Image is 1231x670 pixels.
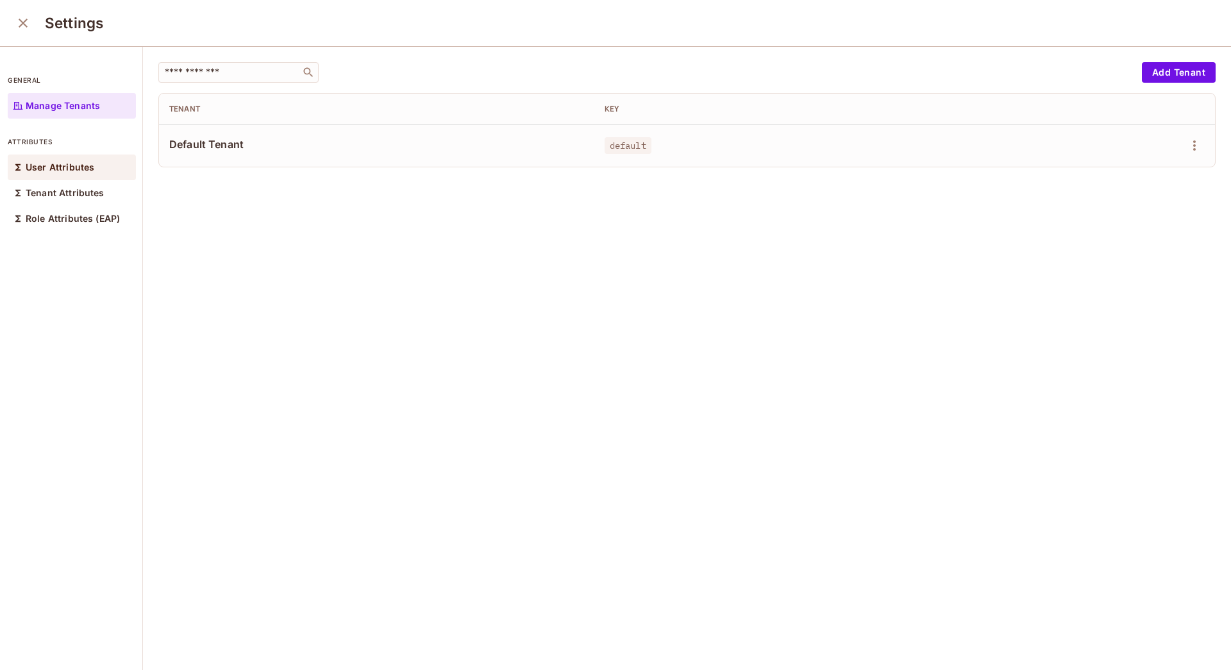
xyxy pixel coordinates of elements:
div: Tenant [169,104,584,114]
p: Role Attributes (EAP) [26,214,120,224]
p: attributes [8,137,136,147]
span: default [605,137,651,154]
p: Manage Tenants [26,101,100,111]
button: close [10,10,36,36]
div: Key [605,104,1019,114]
p: Tenant Attributes [26,188,105,198]
p: general [8,75,136,85]
span: Default Tenant [169,137,584,151]
button: Add Tenant [1142,62,1216,83]
h3: Settings [45,14,103,32]
p: User Attributes [26,162,94,172]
